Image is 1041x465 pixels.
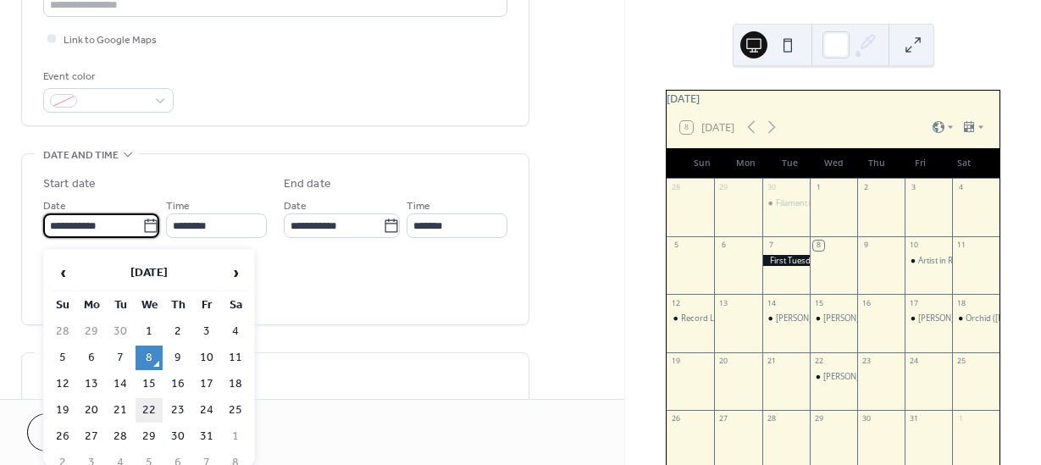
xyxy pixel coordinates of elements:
[107,346,134,370] td: 7
[811,148,856,179] div: Wed
[49,372,76,396] td: 12
[164,372,191,396] td: 16
[193,398,220,423] td: 24
[107,319,134,344] td: 30
[861,298,872,308] div: 16
[284,197,307,215] span: Date
[223,256,248,290] span: ›
[671,241,681,251] div: 5
[43,68,170,86] div: Event color
[718,356,728,366] div: 20
[823,313,972,324] div: [PERSON_NAME] ([GEOGRAPHIC_DATA])
[956,183,966,193] div: 4
[813,183,823,193] div: 1
[193,293,220,318] th: Fr
[762,255,810,266] div: First Tuesdays
[861,414,872,424] div: 30
[136,398,163,423] td: 22
[164,398,191,423] td: 23
[78,346,105,370] td: 6
[909,356,919,366] div: 24
[64,31,157,49] span: Link to Google Maps
[671,183,681,193] div: 28
[861,356,872,366] div: 23
[107,372,134,396] td: 14
[164,319,191,344] td: 2
[667,313,714,324] div: Record Listening Party with Erin and Sarah!
[956,298,966,308] div: 18
[667,91,999,107] div: [DATE]
[861,241,872,251] div: 9
[810,313,857,324] div: kirin mcelwain (Brooklyn)
[136,372,163,396] td: 15
[766,183,776,193] div: 30
[956,241,966,251] div: 11
[107,424,134,449] td: 28
[718,298,728,308] div: 13
[107,398,134,423] td: 21
[813,298,823,308] div: 15
[136,293,163,318] th: We
[222,346,249,370] td: 11
[671,414,681,424] div: 26
[671,298,681,308] div: 12
[136,424,163,449] td: 29
[813,241,823,251] div: 8
[107,293,134,318] th: Tu
[718,183,728,193] div: 29
[193,346,220,370] td: 10
[905,255,952,266] div: Artist in Residency Opening : Maureen Keaveny: Dichotomies
[724,148,768,179] div: Mon
[193,319,220,344] td: 3
[909,298,919,308] div: 17
[942,148,986,179] div: Sat
[909,414,919,424] div: 31
[78,372,105,396] td: 13
[284,175,331,193] div: End date
[762,197,810,208] div: Filament (NYC)
[956,414,966,424] div: 1
[78,255,220,291] th: [DATE]
[222,372,249,396] td: 18
[164,346,191,370] td: 9
[813,414,823,424] div: 29
[43,197,66,215] span: Date
[164,293,191,318] th: Th
[776,313,896,324] div: [PERSON_NAME] + Space Quaker
[776,197,894,208] div: Filament ([GEOGRAPHIC_DATA])
[899,148,943,179] div: Fri
[193,372,220,396] td: 17
[718,241,728,251] div: 6
[27,413,131,451] button: Cancel
[50,256,75,290] span: ‹
[766,241,776,251] div: 7
[909,183,919,193] div: 3
[766,356,776,366] div: 21
[43,175,96,193] div: Start date
[813,356,823,366] div: 22
[855,148,899,179] div: Thu
[905,313,952,324] div: Starling, Milkweed/Smithereens, Janet Xmas
[49,319,76,344] td: 28
[193,424,220,449] td: 31
[909,241,919,251] div: 10
[810,371,857,382] div: Lisa Cameron (TX)
[222,424,249,449] td: 1
[222,293,249,318] th: Sa
[681,313,927,324] div: Record Listening Party with [PERSON_NAME] and [PERSON_NAME]!
[680,148,724,179] div: Sun
[78,398,105,423] td: 20
[767,148,811,179] div: Tue
[671,356,681,366] div: 19
[136,319,163,344] td: 1
[861,183,872,193] div: 2
[164,424,191,449] td: 30
[407,197,430,215] span: Time
[136,346,163,370] td: 8
[766,414,776,424] div: 28
[222,319,249,344] td: 4
[78,319,105,344] td: 29
[49,346,76,370] td: 5
[823,371,972,382] div: [PERSON_NAME] ([GEOGRAPHIC_DATA])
